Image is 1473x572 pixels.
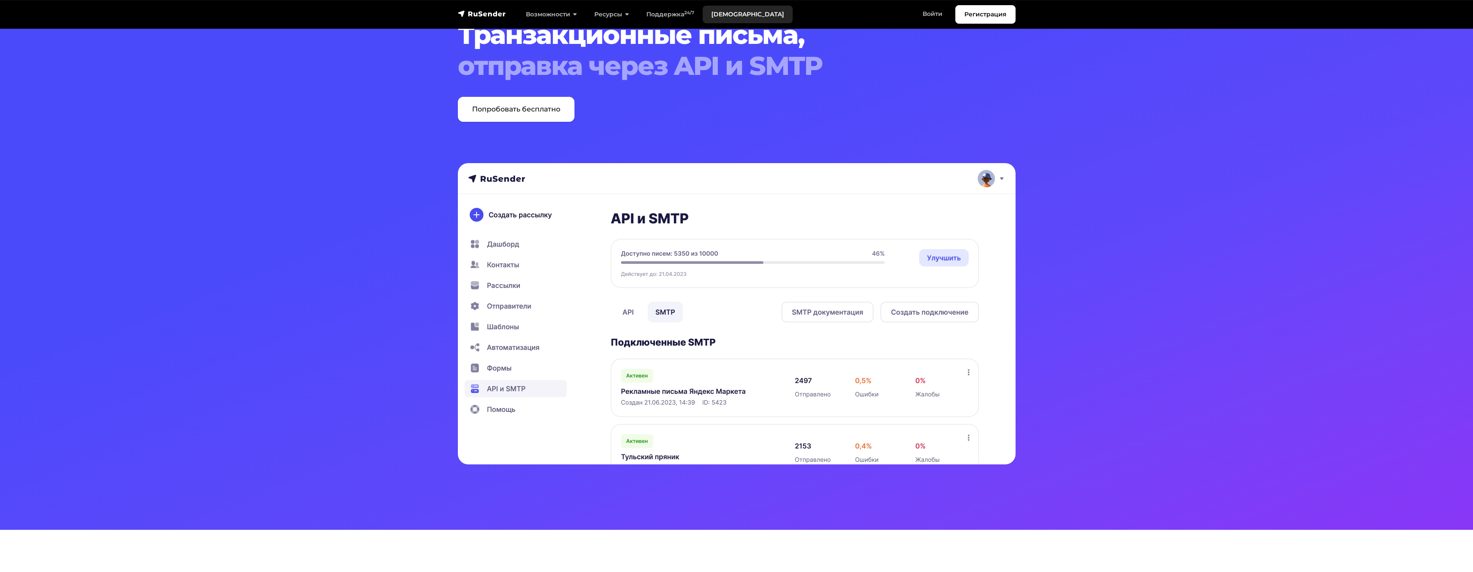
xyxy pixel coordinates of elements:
img: hero-transactional-min.jpg [458,163,1016,464]
h1: Транзакционные письма, [458,19,968,81]
a: Возможности [517,6,586,23]
a: Попробовать бесплатно [458,97,574,122]
a: [DEMOGRAPHIC_DATA] [703,6,793,23]
a: Поддержка24/7 [638,6,703,23]
span: отправка через API и SMTP [458,50,968,81]
img: RuSender [458,9,506,18]
a: Регистрация [955,5,1016,24]
a: Войти [914,5,951,23]
sup: 24/7 [684,10,694,15]
a: Ресурсы [586,6,638,23]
